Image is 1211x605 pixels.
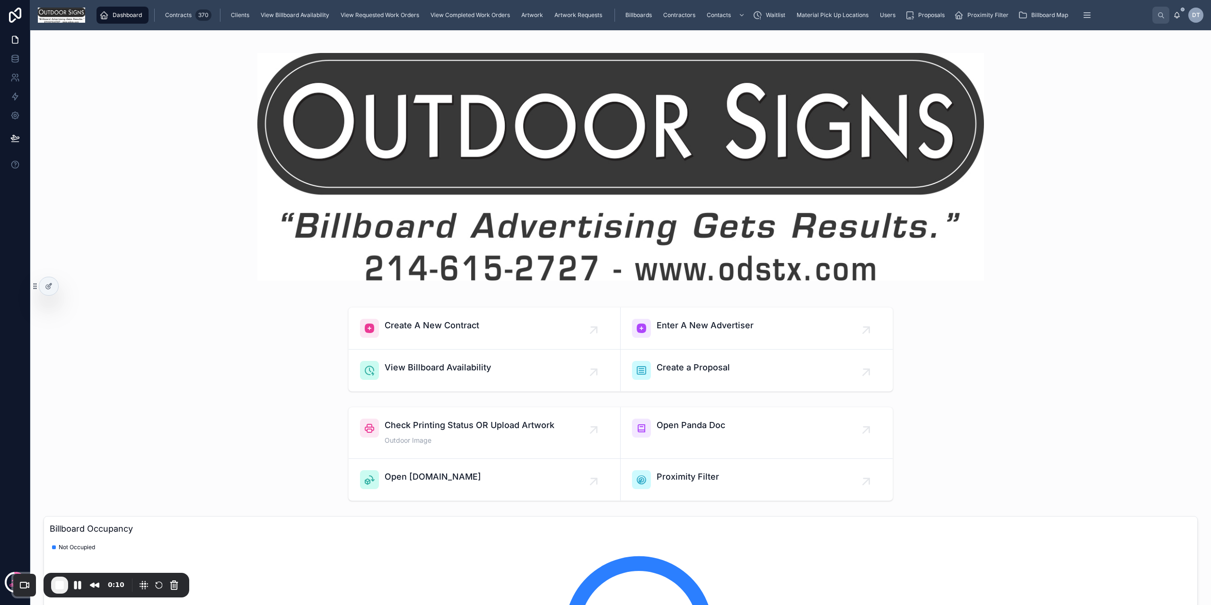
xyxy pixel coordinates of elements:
span: Clients [231,11,249,19]
span: Not Occupied [59,544,95,551]
a: View Billboard Availability [349,350,621,391]
a: Clients [226,7,256,24]
a: Artwork Requests [550,7,609,24]
a: Users [875,7,902,24]
p: 31 [11,578,18,587]
span: Proximity Filter [657,470,719,483]
a: Billboard Map [1015,7,1075,24]
span: Create A New Contract [385,319,479,332]
span: Billboard Map [1031,11,1068,19]
img: 35131-2021-Outdoor-Signs-Logo-.jpg [257,53,984,281]
span: Open [DOMAIN_NAME] [385,470,481,483]
span: Contacts [707,11,731,19]
a: Open [DOMAIN_NAME] [349,459,621,500]
div: 370 [195,9,211,21]
span: Outdoor Image [385,436,554,445]
a: Check Printing Status OR Upload ArtworkOutdoor Image [349,407,621,459]
span: View Completed Work Orders [430,11,510,19]
a: View Completed Work Orders [426,7,517,24]
a: View Requested Work Orders [336,7,426,24]
a: Proposals [902,7,951,24]
h3: Billboard Occupancy [50,522,1192,535]
span: Dashboard [113,11,142,19]
a: Proximity Filter [951,7,1015,24]
span: Users [880,11,895,19]
span: DT [1192,11,1200,19]
a: Material Pick Up Locations [792,7,875,24]
a: Proximity Filter [621,459,893,500]
span: View Billboard Availability [261,11,329,19]
a: Waitlist [750,7,792,24]
span: Proposals [918,11,945,19]
a: Create A New Contract [349,307,621,350]
span: Proximity Filter [967,11,1009,19]
img: App logo [38,8,85,23]
span: View Requested Work Orders [341,11,419,19]
a: Artwork [517,7,550,24]
div: scrollable content [93,5,1152,26]
a: Enter A New Advertiser [621,307,893,350]
span: Billboards [625,11,652,19]
span: Contracts [165,11,192,19]
a: Create a Proposal [621,350,893,391]
a: Billboards [621,7,658,24]
a: View Billboard Availability [256,7,336,24]
a: Open Panda Doc [621,407,893,459]
span: Artwork [521,11,543,19]
a: Dashboard [97,7,149,24]
span: Waitlist [766,11,785,19]
a: Contacts [702,7,750,24]
span: Contractors [663,11,695,19]
span: Create a Proposal [657,361,730,374]
span: Open Panda Doc [657,419,725,432]
a: Contractors [658,7,702,24]
span: Material Pick Up Locations [797,11,869,19]
span: View Billboard Availability [385,361,491,374]
span: Check Printing Status OR Upload Artwork [385,419,554,432]
a: Contracts370 [160,7,214,24]
p: days [9,581,21,589]
span: Enter A New Advertiser [657,319,754,332]
span: Artwork Requests [554,11,602,19]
